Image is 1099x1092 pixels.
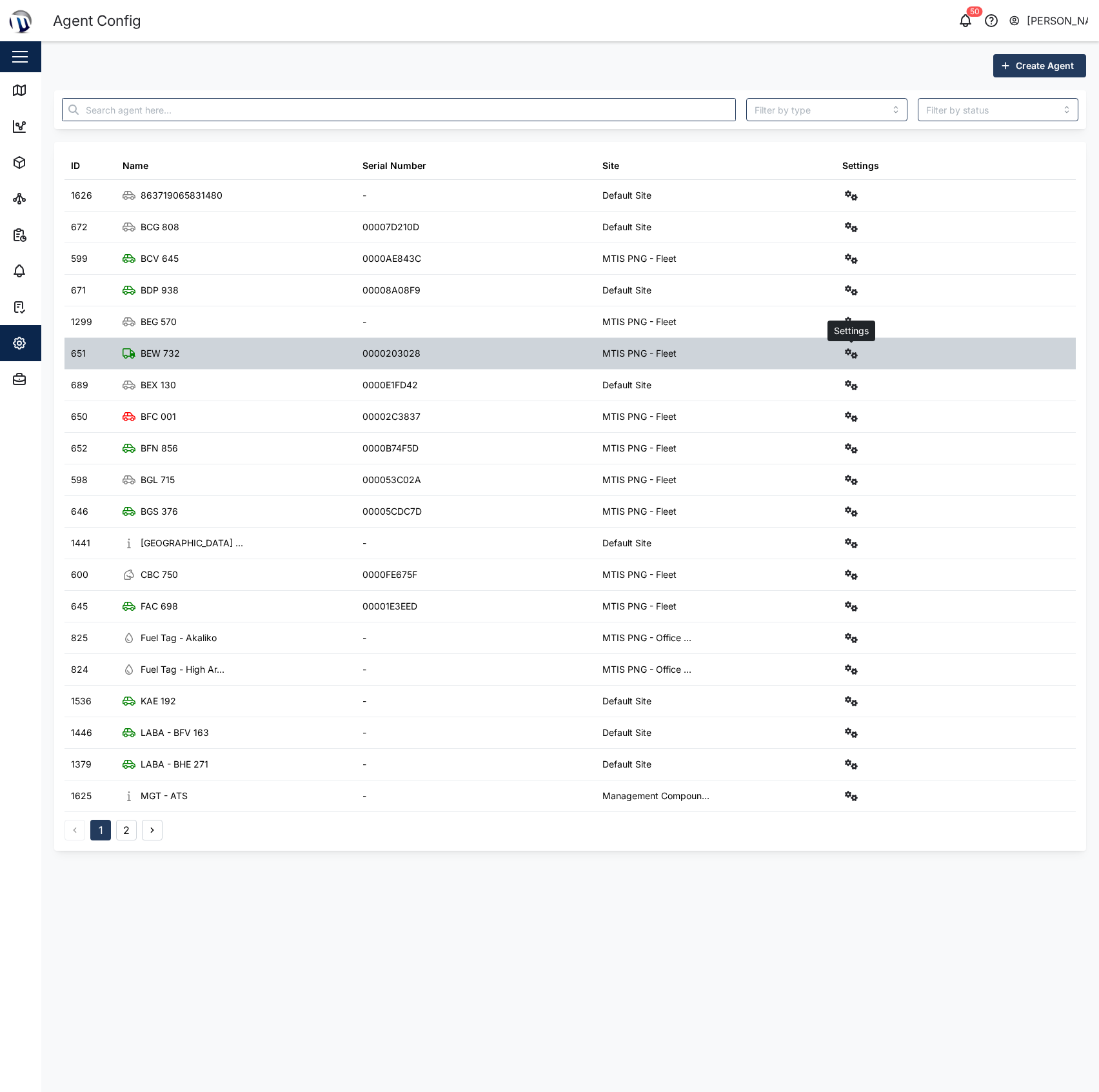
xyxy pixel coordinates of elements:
[602,188,651,203] div: Default Site
[71,473,88,487] div: 598
[362,504,422,519] div: 00005CDC7D
[993,54,1086,77] button: Create Agent
[71,757,92,771] div: 1379
[141,252,179,266] div: BCV 645
[602,283,651,297] div: Default Site
[1008,12,1089,30] button: [PERSON_NAME]
[123,159,148,173] div: Name
[602,346,677,361] div: MTIS PNG - Fleet
[116,820,137,840] button: 2
[62,98,736,121] input: Search agent here...
[602,220,651,234] div: Default Site
[34,372,72,386] div: Admin
[34,192,64,206] div: Sites
[362,662,366,677] div: -
[602,504,677,519] div: MTIS PNG - Fleet
[362,631,366,645] div: -
[362,252,421,266] div: 0000AE843C
[141,346,180,361] div: BEW 732
[602,599,677,613] div: MTIS PNG - Fleet
[71,283,86,297] div: 671
[362,694,366,708] div: -
[141,726,209,740] div: LABA - BFV 163
[746,98,907,121] input: Filter by type
[602,694,651,708] div: Default Site
[362,599,417,613] div: 00001E3EED
[34,336,79,350] div: Settings
[141,410,176,424] div: BFC 001
[141,188,223,203] div: 863719065831480
[71,315,92,329] div: 1299
[1016,55,1074,77] span: Create Agent
[71,188,92,203] div: 1626
[362,568,417,582] div: 0000FE675F
[918,98,1078,121] input: Filter by status
[71,441,88,455] div: 652
[71,568,88,582] div: 600
[71,378,88,392] div: 689
[141,504,178,519] div: BGS 376
[71,599,88,613] div: 645
[602,159,619,173] div: Site
[141,536,243,550] div: [GEOGRAPHIC_DATA] ...
[71,536,90,550] div: 1441
[362,789,366,803] div: -
[602,789,709,803] div: Management Compoun...
[602,536,651,550] div: Default Site
[141,378,176,392] div: BEX 130
[71,631,88,645] div: 825
[90,820,111,840] button: 1
[141,315,177,329] div: BEG 570
[34,264,74,278] div: Alarms
[71,220,88,234] div: 672
[34,228,77,242] div: Reports
[362,159,426,173] div: Serial Number
[842,159,879,173] div: Settings
[53,10,141,32] div: Agent Config
[71,789,92,803] div: 1625
[362,188,366,203] div: -
[602,757,651,771] div: Default Site
[362,441,419,455] div: 0000B74F5D
[602,662,691,677] div: MTIS PNG - Office ...
[362,283,421,297] div: 00008A08F9
[602,441,677,455] div: MTIS PNG - Fleet
[602,631,691,645] div: MTIS PNG - Office ...
[71,346,86,361] div: 651
[141,789,188,803] div: MGT - ATS
[34,155,74,170] div: Assets
[602,473,677,487] div: MTIS PNG - Fleet
[602,726,651,740] div: Default Site
[141,568,178,582] div: CBC 750
[1027,13,1089,29] div: [PERSON_NAME]
[34,119,92,134] div: Dashboard
[71,504,88,519] div: 646
[71,410,88,424] div: 650
[602,568,677,582] div: MTIS PNG - Fleet
[141,599,178,613] div: FAC 698
[362,315,366,329] div: -
[71,159,80,173] div: ID
[34,83,63,97] div: Map
[141,473,175,487] div: BGL 715
[71,252,88,266] div: 599
[362,757,366,771] div: -
[362,410,421,424] div: 00002C3837
[362,346,421,361] div: 0000203028
[141,220,179,234] div: BCG 808
[6,6,35,35] img: Main Logo
[141,757,208,771] div: LABA - BHE 271
[34,300,69,314] div: Tasks
[602,378,651,392] div: Default Site
[602,252,677,266] div: MTIS PNG - Fleet
[967,6,983,17] div: 50
[141,694,176,708] div: KAE 192
[141,441,178,455] div: BFN 856
[602,410,677,424] div: MTIS PNG - Fleet
[362,220,419,234] div: 00007D210D
[141,662,224,677] div: Fuel Tag - High Ar...
[141,283,179,297] div: BDP 938
[71,694,92,708] div: 1536
[602,315,677,329] div: MTIS PNG - Fleet
[362,473,421,487] div: 000053C02A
